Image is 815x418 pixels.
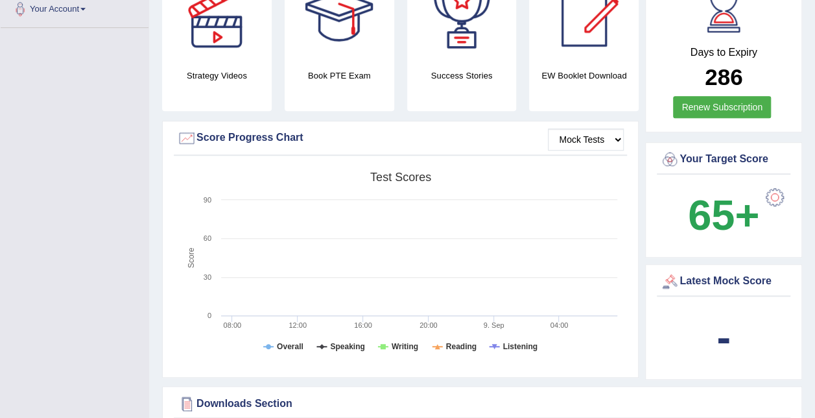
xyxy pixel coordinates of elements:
tspan: Reading [446,342,477,351]
text: 0 [207,312,211,319]
div: Latest Mock Score [660,272,787,291]
b: 65+ [688,191,759,239]
text: 20:00 [419,321,438,329]
text: 16:00 [354,321,372,329]
tspan: Speaking [330,342,364,351]
tspan: Overall [277,342,303,351]
b: - [716,313,731,361]
tspan: Score [187,247,196,268]
text: 08:00 [224,321,242,329]
a: Renew Subscription [673,96,771,118]
text: 04:00 [550,321,569,329]
div: Downloads Section [177,394,787,413]
tspan: Test scores [370,171,431,184]
text: 12:00 [289,321,307,329]
div: Your Target Score [660,150,787,169]
h4: Book PTE Exam [285,69,394,82]
h4: Success Stories [407,69,517,82]
h4: Days to Expiry [660,47,787,58]
text: 30 [204,273,211,281]
h4: EW Booklet Download [529,69,639,82]
h4: Strategy Videos [162,69,272,82]
tspan: 9. Sep [484,321,504,329]
tspan: Writing [392,342,418,351]
b: 286 [705,64,742,90]
text: 60 [204,234,211,242]
text: 90 [204,196,211,204]
div: Score Progress Chart [177,129,624,148]
tspan: Listening [503,342,537,351]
